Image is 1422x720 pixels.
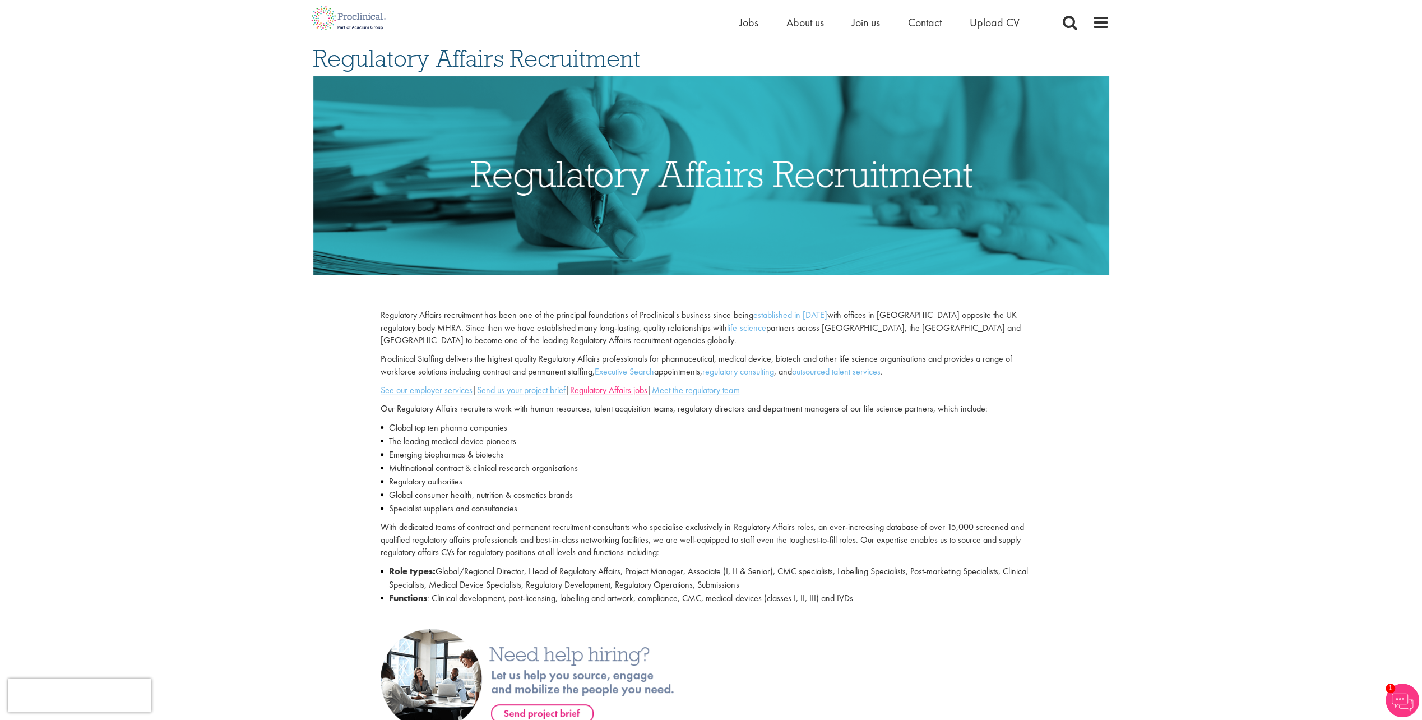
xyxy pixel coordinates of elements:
[791,366,880,377] a: outsourced talent services
[381,384,473,396] a: See our employer services
[381,353,1041,379] p: Proclinical Staffing delivers the highest quality Regulatory Affairs professionals for pharmaceut...
[477,384,566,396] a: Send us your project brief
[652,384,739,396] a: Meet the regulatory team
[381,565,1041,592] li: Global/Regional Director, Head of Regulatory Affairs, Project Manager, Associate (I, II & Senior)...
[381,488,1041,502] li: Global consumer health, nutrition & cosmetics brands
[852,15,880,30] a: Join us
[381,309,1041,348] p: Regulatory Affairs recruitment has been one of the principal foundations of Proclinical's busines...
[381,421,1041,435] li: Global top ten pharma companies
[595,366,654,377] a: Executive Search
[381,521,1041,560] p: With dedicated teams of contract and permanent recruitment consultants who specialise exclusively...
[381,461,1041,475] li: Multinational contract & clinical research organisations
[1386,684,1419,717] img: Chatbot
[970,15,1020,30] a: Upload CV
[381,384,1041,397] p: | | |
[381,592,1041,605] li: : Clinical development, post-licensing, labelling and artwork, compliance, CMC, medical devices (...
[381,448,1041,461] li: Emerging biopharmas & biotechs
[389,592,427,604] strong: Functions
[1386,684,1395,693] span: 1
[908,15,942,30] a: Contact
[313,76,1109,275] img: Regulatory Affairs Recruitment
[702,366,773,377] a: regulatory consulting
[570,384,647,396] a: Regulatory Affairs jobs
[313,43,640,73] span: Regulatory Affairs Recruitment
[381,435,1041,448] li: The leading medical device pioneers
[389,565,436,577] strong: Role types:
[381,502,1041,515] li: Specialist suppliers and consultancies
[8,679,151,712] iframe: reCAPTCHA
[786,15,824,30] a: About us
[381,475,1041,488] li: Regulatory authorities
[739,15,758,30] a: Jobs
[381,403,1041,416] p: Our Regulatory Affairs recruiters work with human resources, talent acquisition teams, regulatory...
[727,322,766,334] a: life science
[753,309,827,321] a: established in [DATE]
